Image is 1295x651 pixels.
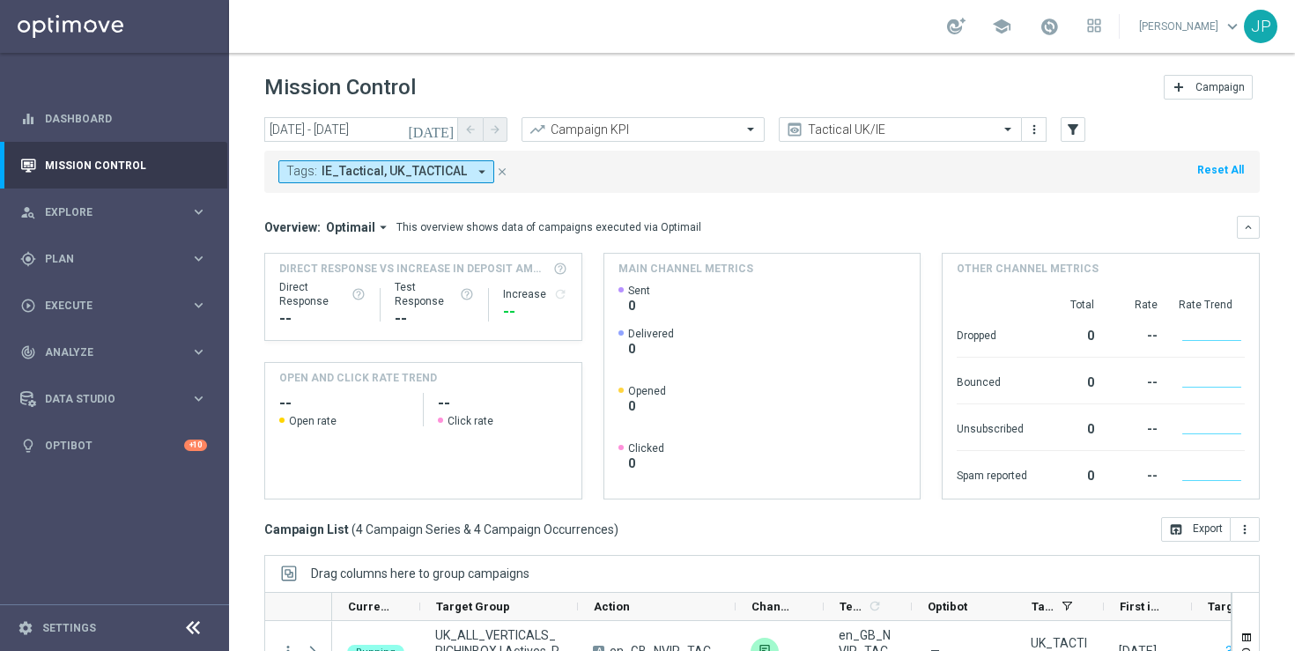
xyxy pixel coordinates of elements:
span: Calculate column [865,596,882,616]
button: arrow_forward [483,117,507,142]
button: Tags: IE_Tactical, UK_TACTICAL arrow_drop_down [278,160,494,183]
div: Test Response [395,280,474,308]
h3: Campaign List [264,522,618,537]
div: Increase [503,287,567,301]
h2: -- [279,393,409,414]
i: trending_up [529,121,546,138]
span: Drag columns here to group campaigns [311,566,529,581]
span: 0 [628,455,664,471]
i: add [1172,80,1186,94]
span: Sent [628,284,650,298]
div: Optibot [20,422,207,469]
i: refresh [553,287,567,301]
div: Bounced [957,366,1027,395]
span: Plan [45,254,190,264]
div: -- [1115,320,1158,348]
ng-select: Tactical UK/IE [779,117,1022,142]
div: 0 [1048,413,1094,441]
span: Targeted Customers [1208,600,1250,613]
div: -- [279,308,366,329]
div: equalizer Dashboard [19,112,208,126]
ng-select: Campaign KPI [522,117,765,142]
div: Mission Control [20,142,207,189]
div: Execute [20,298,190,314]
span: ) [614,522,618,537]
button: more_vert [1231,517,1260,542]
button: Reset All [1195,160,1246,180]
span: First in Range [1120,600,1162,613]
div: Analyze [20,344,190,360]
h4: Other channel metrics [957,261,1099,277]
a: Optibot [45,422,184,469]
button: open_in_browser Export [1161,517,1231,542]
i: keyboard_arrow_right [190,344,207,360]
input: Select date range [264,117,458,142]
div: This overview shows data of campaigns executed via Optimail [396,219,701,235]
button: Data Studio keyboard_arrow_right [19,392,208,406]
span: Direct Response VS Increase In Deposit Amount [279,261,548,277]
span: IE_Tactical, UK_TACTICAL [322,164,467,179]
i: equalizer [20,111,36,127]
span: Click rate [448,414,493,428]
i: arrow_drop_down [375,219,391,235]
span: Tags: [286,164,317,179]
div: -- [503,301,567,322]
i: keyboard_arrow_down [1242,221,1254,233]
i: keyboard_arrow_right [190,390,207,407]
button: arrow_back [458,117,483,142]
i: more_vert [1027,122,1041,137]
i: keyboard_arrow_right [190,250,207,267]
i: gps_fixed [20,251,36,267]
button: filter_alt [1061,117,1085,142]
span: ( [351,522,356,537]
i: preview [786,121,803,138]
span: Explore [45,207,190,218]
i: [DATE] [408,122,455,137]
div: Data Studio [20,391,190,407]
div: Plan [20,251,190,267]
multiple-options-button: Export to CSV [1161,522,1260,536]
button: track_changes Analyze keyboard_arrow_right [19,345,208,359]
div: -- [1115,366,1158,395]
h1: Mission Control [264,75,416,100]
h2: -- [438,393,567,414]
span: Channel [751,600,794,613]
div: play_circle_outline Execute keyboard_arrow_right [19,299,208,313]
div: 0 [1048,460,1094,488]
button: close [494,162,510,181]
span: school [992,17,1011,36]
div: 0 [1048,320,1094,348]
div: -- [1115,460,1158,488]
h3: Overview: [264,219,321,235]
span: Execute [45,300,190,311]
i: more_vert [1238,522,1252,536]
span: Templates [840,600,865,613]
div: Spam reported [957,460,1027,488]
div: +10 [184,440,207,451]
div: Rate [1115,298,1158,312]
i: arrow_forward [489,123,501,136]
i: arrow_drop_down [474,164,490,180]
button: person_search Explore keyboard_arrow_right [19,205,208,219]
span: keyboard_arrow_down [1223,17,1242,36]
span: Optibot [928,600,967,613]
div: lightbulb Optibot +10 [19,439,208,453]
span: Clicked [628,441,664,455]
span: Current Status [348,600,390,613]
i: settings [18,620,33,636]
span: Data Studio [45,394,190,404]
button: more_vert [1025,119,1043,140]
span: Campaign [1195,81,1245,93]
i: keyboard_arrow_right [190,203,207,220]
span: Tags [1032,600,1054,613]
span: 0 [628,298,650,314]
i: arrow_back [464,123,477,136]
i: open_in_browser [1169,522,1183,536]
span: 0 [628,341,674,357]
button: Optimail arrow_drop_down [321,219,396,235]
span: Analyze [45,347,190,358]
